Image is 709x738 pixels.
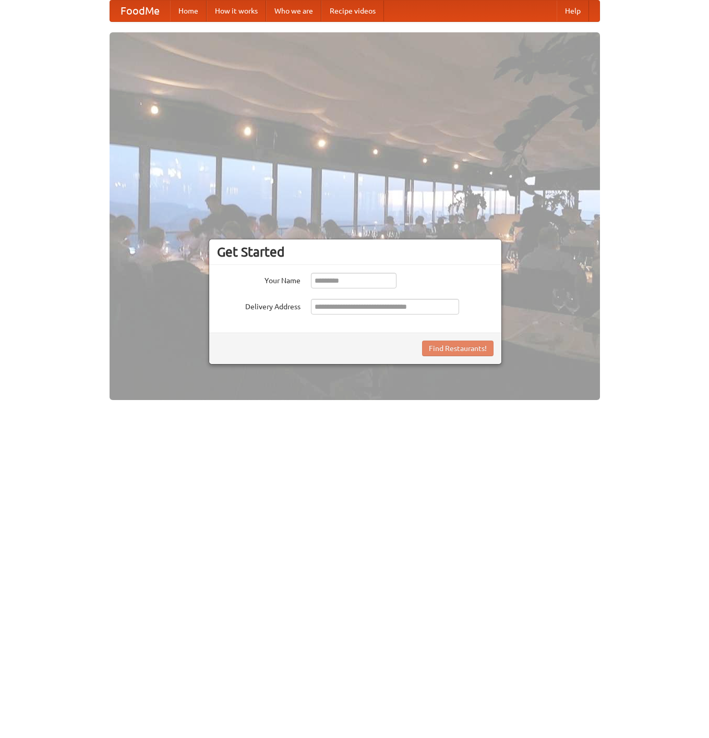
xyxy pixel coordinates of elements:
[207,1,266,21] a: How it works
[170,1,207,21] a: Home
[217,244,494,260] h3: Get Started
[266,1,321,21] a: Who we are
[422,341,494,356] button: Find Restaurants!
[217,273,301,286] label: Your Name
[321,1,384,21] a: Recipe videos
[110,1,170,21] a: FoodMe
[557,1,589,21] a: Help
[217,299,301,312] label: Delivery Address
